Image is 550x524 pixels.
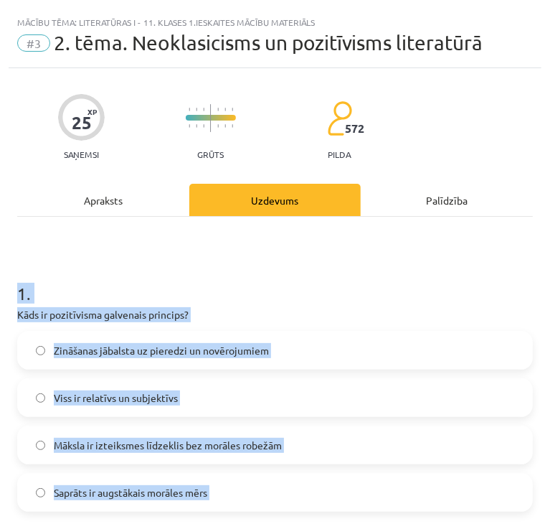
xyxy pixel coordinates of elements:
[54,31,483,55] span: 2. tēma. Neoklasicisms un pozitīvisms literatūrā
[54,390,178,406] span: Viss ir relatīvs un subjektīvs
[203,124,204,128] img: icon-short-line-57e1e144782c952c97e751825c79c345078a6d821885a25fce030b3d8c18986b.svg
[17,17,533,27] div: Mācību tēma: Literatūras i - 11. klases 1.ieskaites mācību materiāls
[361,184,533,216] div: Palīdzība
[189,124,190,128] img: icon-short-line-57e1e144782c952c97e751825c79c345078a6d821885a25fce030b3d8c18986b.svg
[17,307,533,322] p: Kāds ir pozitīvisma galvenais princips?
[345,122,364,135] span: 572
[196,124,197,128] img: icon-short-line-57e1e144782c952c97e751825c79c345078a6d821885a25fce030b3d8c18986b.svg
[17,34,50,52] span: #3
[224,108,226,111] img: icon-short-line-57e1e144782c952c97e751825c79c345078a6d821885a25fce030b3d8c18986b.svg
[54,485,207,500] span: Saprāts ir augstākais morāles mērs
[36,346,45,355] input: Zināšanas jābalsta uz pieredzi un novērojumiem
[196,108,197,111] img: icon-short-line-57e1e144782c952c97e751825c79c345078a6d821885a25fce030b3d8c18986b.svg
[232,124,233,128] img: icon-short-line-57e1e144782c952c97e751825c79c345078a6d821885a25fce030b3d8c18986b.svg
[189,108,190,111] img: icon-short-line-57e1e144782c952c97e751825c79c345078a6d821885a25fce030b3d8c18986b.svg
[217,108,219,111] img: icon-short-line-57e1e144782c952c97e751825c79c345078a6d821885a25fce030b3d8c18986b.svg
[17,258,533,303] h1: 1 .
[328,149,351,159] p: pilda
[58,149,105,159] p: Saņemsi
[36,441,45,450] input: Māksla ir izteiksmes līdzeklis bez morāles robežām
[17,184,189,216] div: Apraksts
[54,438,282,453] span: Māksla ir izteiksmes līdzeklis bez morāles robežām
[210,104,212,132] img: icon-long-line-d9ea69661e0d244f92f715978eff75569469978d946b2353a9bb055b3ed8787d.svg
[36,488,45,497] input: Saprāts ir augstākais morāles mērs
[72,113,92,133] div: 25
[217,124,219,128] img: icon-short-line-57e1e144782c952c97e751825c79c345078a6d821885a25fce030b3d8c18986b.svg
[203,108,204,111] img: icon-short-line-57e1e144782c952c97e751825c79c345078a6d821885a25fce030b3d8c18986b.svg
[232,108,233,111] img: icon-short-line-57e1e144782c952c97e751825c79c345078a6d821885a25fce030b3d8c18986b.svg
[327,100,352,136] img: students-c634bb4e5e11cddfef0936a35e636f08e4e9abd3cc4e673bd6f9a4125e45ecb1.svg
[87,108,97,116] span: XP
[197,149,224,159] p: Grūts
[224,124,226,128] img: icon-short-line-57e1e144782c952c97e751825c79c345078a6d821885a25fce030b3d8c18986b.svg
[189,184,361,216] div: Uzdevums
[54,343,269,358] span: Zināšanas jābalsta uz pieredzi un novērojumiem
[36,393,45,403] input: Viss ir relatīvs un subjektīvs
